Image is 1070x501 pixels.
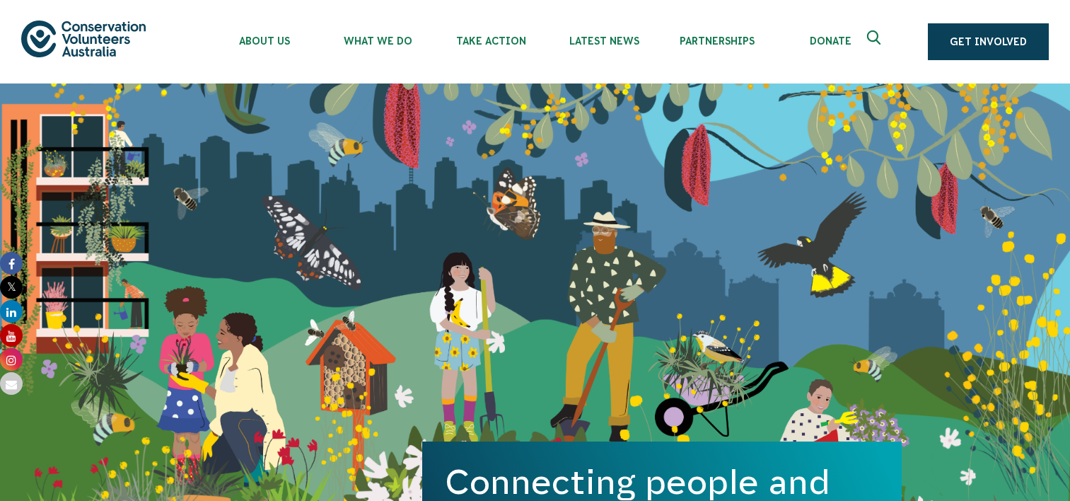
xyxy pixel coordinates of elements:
span: Expand search box [867,30,885,53]
a: Get Involved [928,23,1049,60]
span: Latest News [547,35,661,47]
span: Take Action [434,35,547,47]
span: About Us [208,35,321,47]
span: What We Do [321,35,434,47]
span: Donate [774,35,887,47]
button: Expand search box Close search box [859,25,892,59]
span: Partnerships [661,35,774,47]
img: logo.svg [21,21,146,57]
